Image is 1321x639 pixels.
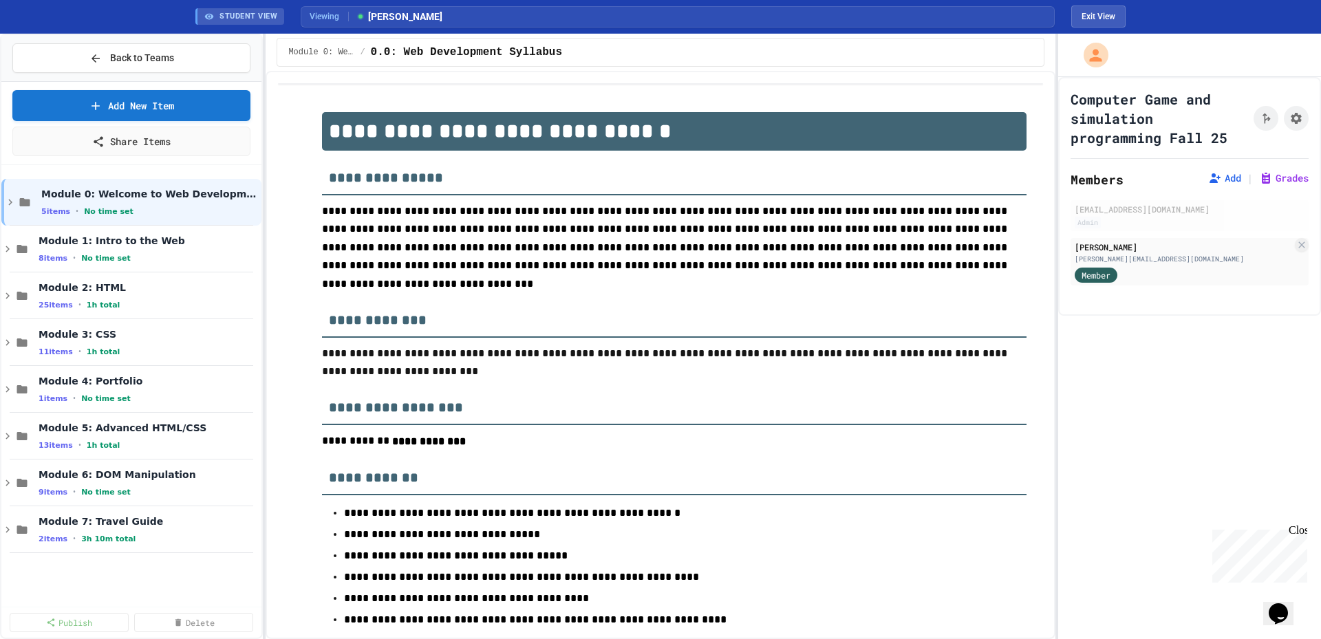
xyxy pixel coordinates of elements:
span: 1h total [87,441,120,450]
span: Module 4: Portfolio [39,375,259,387]
span: Viewing [310,10,349,23]
span: • [78,346,81,357]
span: 8 items [39,254,67,263]
button: Add [1208,171,1241,185]
button: Assignment Settings [1284,106,1309,131]
span: • [73,252,76,263]
span: 13 items [39,441,73,450]
span: • [78,299,81,310]
span: Module 1: Intro to the Web [39,235,259,247]
span: No time set [81,254,131,263]
span: • [73,393,76,404]
div: [EMAIL_ADDRESS][DOMAIN_NAME] [1075,203,1304,215]
h2: Members [1071,170,1124,189]
span: No time set [81,394,131,403]
button: Exit student view [1071,6,1126,28]
span: 1h total [87,301,120,310]
span: | [1247,170,1254,186]
div: [PERSON_NAME][EMAIL_ADDRESS][DOMAIN_NAME] [1075,254,1292,264]
button: Click to see fork details [1254,106,1278,131]
span: Member [1082,269,1110,281]
span: • [76,206,78,217]
div: Admin [1075,217,1101,228]
button: Back to Teams [12,43,250,73]
iframe: chat widget [1207,524,1307,583]
span: Module 0: Welcome to Web Development [41,188,259,200]
a: Add New Item [12,90,250,121]
a: Delete [134,613,253,632]
span: Module 6: DOM Manipulation [39,468,259,481]
span: Module 2: HTML [39,281,259,294]
div: [PERSON_NAME] [1075,241,1292,253]
a: Share Items [12,127,250,156]
span: Module 5: Advanced HTML/CSS [39,422,259,434]
span: Module 3: CSS [39,328,259,340]
span: 11 items [39,347,73,356]
span: • [73,533,76,544]
h1: Computer Game and simulation programming Fall 25 [1071,89,1248,147]
div: Chat with us now!Close [6,6,95,87]
div: My Account [1069,39,1112,71]
span: Module 7: Travel Guide [39,515,259,528]
span: 2 items [39,534,67,543]
span: 3h 10m total [81,534,136,543]
span: 9 items [39,488,67,497]
span: No time set [84,207,133,216]
span: No time set [81,488,131,497]
button: Grades [1259,171,1309,185]
span: 0.0: Web Development Syllabus [371,44,562,61]
a: Publish [10,613,129,632]
span: Back to Teams [110,51,174,65]
span: Module 0: Welcome to Web Development [288,47,354,58]
iframe: chat widget [1263,584,1307,625]
span: 25 items [39,301,73,310]
span: STUDENT VIEW [219,11,277,23]
span: • [73,486,76,497]
span: [PERSON_NAME] [356,10,442,24]
span: • [78,440,81,451]
span: 5 items [41,207,70,216]
span: / [360,47,365,58]
span: 1 items [39,394,67,403]
span: 1h total [87,347,120,356]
